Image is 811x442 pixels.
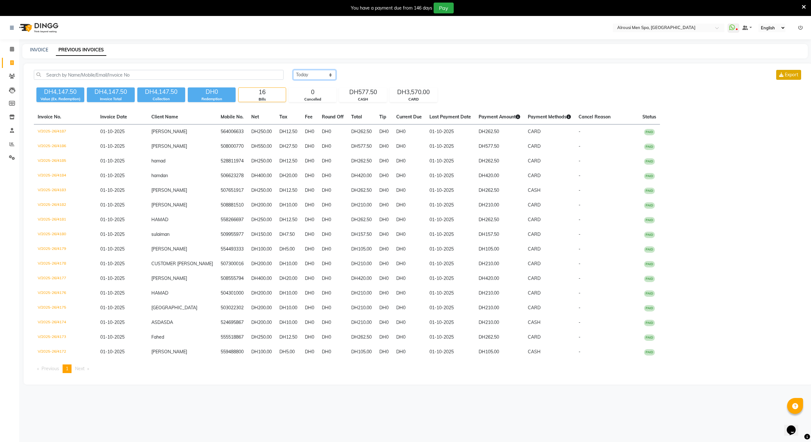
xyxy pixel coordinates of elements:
td: DH0 [301,169,318,183]
td: V/2025-26/4183 [34,183,96,198]
span: CARD [528,275,541,281]
td: DH210.00 [347,257,375,271]
td: DH262.50 [475,213,524,227]
td: DH0 [392,169,426,183]
span: CARD [528,173,541,178]
span: Client Name [151,114,178,120]
td: DH400.00 [247,169,276,183]
td: 559488800 [217,345,247,359]
td: DH0 [375,330,392,345]
td: DH262.50 [475,154,524,169]
span: - [579,290,580,296]
td: DH150.00 [247,227,276,242]
td: DH0 [318,227,347,242]
td: DH27.50 [276,139,301,154]
span: CARD [528,246,541,252]
td: DH10.00 [276,315,301,330]
td: DH0 [318,345,347,359]
span: [PERSON_NAME] [151,143,187,149]
span: CARD [528,231,541,237]
td: DH577.50 [475,139,524,154]
span: 01-10-2025 [100,231,125,237]
td: DH0 [301,301,318,315]
td: DH0 [375,315,392,330]
td: DH210.00 [475,257,524,271]
td: DH0 [392,330,426,345]
td: DH262.50 [347,183,375,198]
td: DH7.50 [276,227,301,242]
td: 01-10-2025 [426,330,475,345]
td: 507651917 [217,183,247,198]
button: Export [776,70,801,80]
td: DH0 [318,139,347,154]
div: DH0 [188,87,236,96]
td: DH0 [375,139,392,154]
td: DH105.00 [347,345,375,359]
span: 01-10-2025 [100,217,125,222]
td: 01-10-2025 [426,286,475,301]
td: DH0 [392,198,426,213]
span: - [579,143,580,149]
td: DH5.00 [276,345,301,359]
td: DH250.00 [247,124,276,139]
td: DH0 [301,315,318,330]
td: DH210.00 [475,198,524,213]
span: 01-10-2025 [100,275,125,281]
td: DH10.00 [276,198,301,213]
span: Tax [279,114,287,120]
td: DH262.50 [475,330,524,345]
td: 01-10-2025 [426,154,475,169]
td: DH0 [375,154,392,169]
td: 01-10-2025 [426,139,475,154]
td: DH20.00 [276,271,301,286]
td: DH0 [392,242,426,257]
td: 554493333 [217,242,247,257]
td: DH577.50 [347,139,375,154]
td: DH12.50 [276,154,301,169]
span: CARD [528,158,541,164]
td: DH0 [318,301,347,315]
span: Tip [379,114,386,120]
td: V/2025-26/4179 [34,242,96,257]
span: PAID [644,290,655,297]
td: DH0 [301,154,318,169]
td: DH0 [375,213,392,227]
td: DH420.00 [475,271,524,286]
div: Collection [137,96,185,102]
td: 503022302 [217,301,247,315]
td: DH100.00 [247,345,276,359]
div: Redemption [188,96,236,102]
td: DH0 [318,183,347,198]
span: Export [785,72,798,78]
td: 555518867 [217,330,247,345]
a: PREVIOUS INVOICES [56,44,106,56]
div: You have a payment due from 146 days [351,5,432,11]
span: 01-10-2025 [100,349,125,355]
span: CARD [528,129,541,134]
td: DH0 [375,124,392,139]
div: DH4,147.50 [36,87,84,96]
span: - [579,275,580,281]
span: 01-10-2025 [100,129,125,134]
td: 01-10-2025 [426,345,475,359]
span: CASH [528,187,541,193]
td: V/2025-26/4178 [34,257,96,271]
td: DH0 [375,242,392,257]
a: INVOICE [30,47,48,53]
span: CASH [528,319,541,325]
td: DH0 [375,169,392,183]
span: PAID [644,305,655,311]
td: 508000770 [217,139,247,154]
td: DH400.00 [247,271,276,286]
td: DH0 [375,301,392,315]
span: PAID [644,334,655,341]
span: 01-10-2025 [100,246,125,252]
span: Invoice No. [38,114,61,120]
span: HAMAD [151,290,168,296]
span: [PERSON_NAME] [151,246,187,252]
div: DH4,147.50 [137,87,185,96]
div: Cancelled [289,97,336,102]
span: sulaiman [151,231,170,237]
td: DH0 [375,183,392,198]
td: DH250.00 [247,213,276,227]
